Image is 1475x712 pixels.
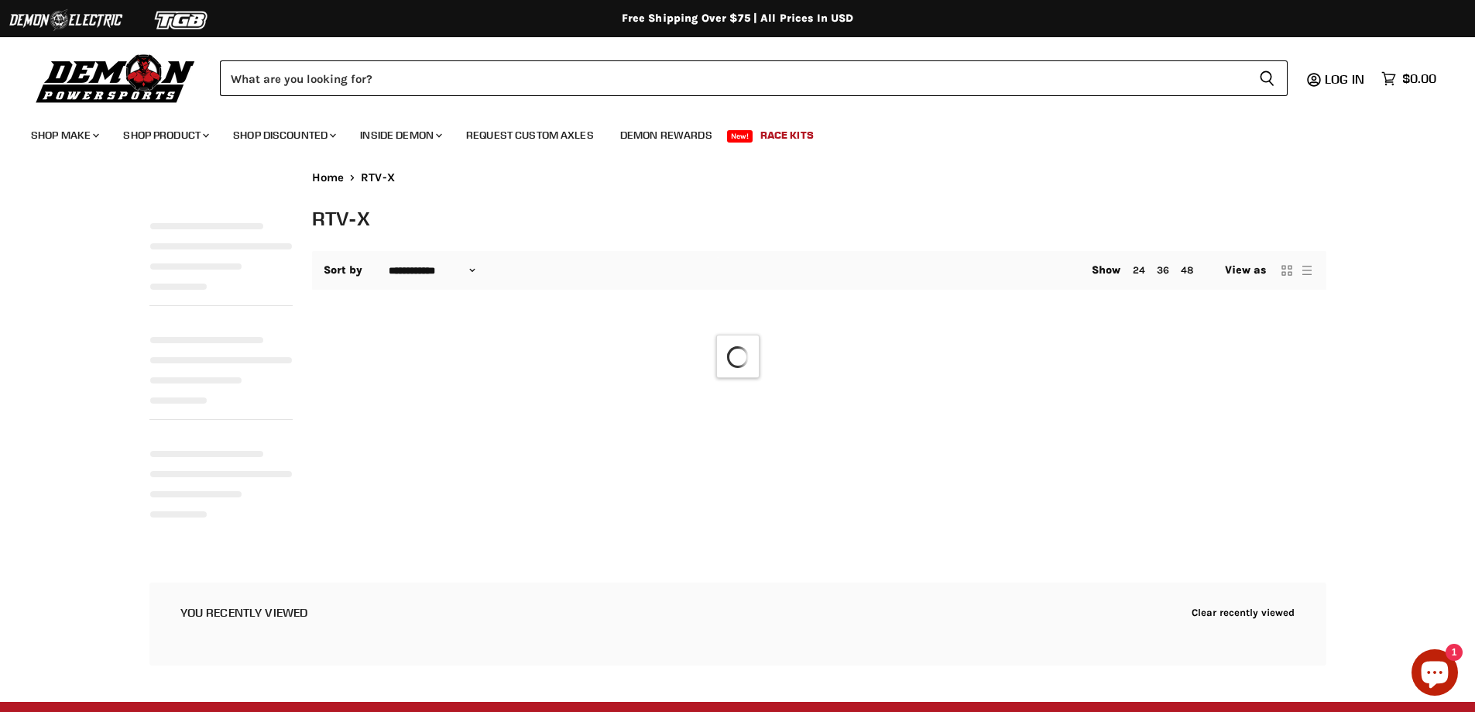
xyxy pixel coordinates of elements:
[1402,71,1436,86] span: $0.00
[312,251,1326,290] nav: Collection utilities
[1279,263,1295,278] button: grid view
[312,205,1326,231] h1: RTV-X
[1133,264,1145,276] a: 24
[220,60,1247,96] input: Search
[19,113,1432,151] ul: Main menu
[727,130,753,143] span: New!
[118,12,1357,26] div: Free Shipping Over $75 | All Prices In USD
[348,119,451,151] a: Inside Demon
[324,264,363,277] label: Sort by
[124,5,240,35] img: TGB Logo 2
[8,5,124,35] img: Demon Electric Logo 2
[1299,263,1315,278] button: list view
[1407,649,1463,700] inbox-online-store-chat: Shopify online store chat
[118,583,1357,666] aside: Recently viewed products
[180,606,308,619] h2: You recently viewed
[1092,263,1121,277] span: Show
[1181,264,1193,276] a: 48
[312,171,345,184] a: Home
[455,119,605,151] a: Request Custom Axles
[749,119,825,151] a: Race Kits
[361,171,395,184] span: RTV-X
[220,60,1288,96] form: Product
[1225,264,1267,277] span: View as
[221,119,345,151] a: Shop Discounted
[1374,67,1444,90] a: $0.00
[1247,60,1288,96] button: Search
[312,171,1326,184] nav: Breadcrumbs
[1325,71,1364,87] span: Log in
[111,119,218,151] a: Shop Product
[1192,607,1295,618] button: Clear recently viewed
[609,119,724,151] a: Demon Rewards
[1318,72,1374,86] a: Log in
[31,50,201,105] img: Demon Powersports
[19,119,108,151] a: Shop Make
[1157,264,1169,276] a: 36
